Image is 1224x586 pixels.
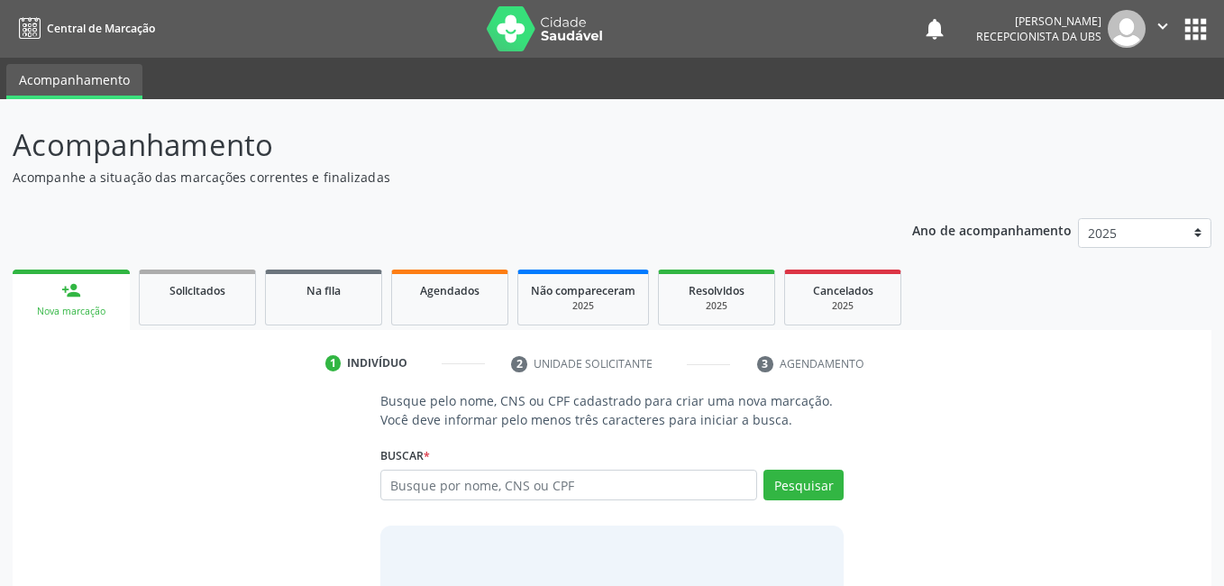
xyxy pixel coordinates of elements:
[1146,10,1180,48] button: 
[13,123,852,168] p: Acompanhamento
[380,470,758,500] input: Busque por nome, CNS ou CPF
[47,21,155,36] span: Central de Marcação
[380,442,430,470] label: Buscar
[347,355,407,371] div: Indivíduo
[912,218,1072,241] p: Ano de acompanhamento
[976,14,1101,29] div: [PERSON_NAME]
[6,64,142,99] a: Acompanhamento
[689,283,744,298] span: Resolvidos
[671,299,762,313] div: 2025
[1108,10,1146,48] img: img
[169,283,225,298] span: Solicitados
[325,355,342,371] div: 1
[531,299,635,313] div: 2025
[25,305,117,318] div: Nova marcação
[813,283,873,298] span: Cancelados
[1153,16,1173,36] i: 
[380,391,845,429] p: Busque pelo nome, CNS ou CPF cadastrado para criar uma nova marcação. Você deve informar pelo men...
[763,470,844,500] button: Pesquisar
[13,14,155,43] a: Central de Marcação
[976,29,1101,44] span: Recepcionista da UBS
[61,280,81,300] div: person_add
[306,283,341,298] span: Na fila
[13,168,852,187] p: Acompanhe a situação das marcações correntes e finalizadas
[531,283,635,298] span: Não compareceram
[420,283,480,298] span: Agendados
[922,16,947,41] button: notifications
[798,299,888,313] div: 2025
[1180,14,1211,45] button: apps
